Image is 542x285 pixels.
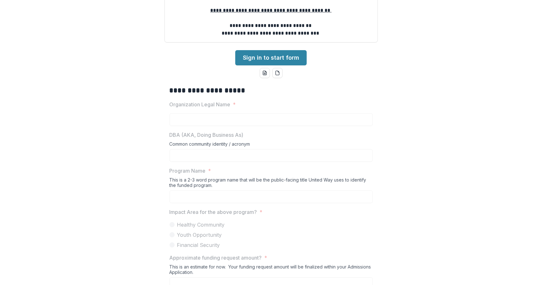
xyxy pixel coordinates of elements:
[170,141,373,149] div: Common community identity / acronym
[170,131,244,139] p: DBA (AKA, Doing Business As)
[177,241,220,249] span: Financial Security
[235,50,307,65] a: Sign in to start form
[272,68,283,78] button: pdf-download
[177,221,225,229] span: Healthy Community
[170,254,262,262] p: Approximate funding request amount?
[260,68,270,78] button: word-download
[177,231,222,239] span: Youth Opportunity
[170,177,373,190] div: This is a 2-3 word program name that will be the public-facing title United Way uses to identify ...
[170,167,206,175] p: Program Name
[170,101,231,108] p: Organization Legal Name
[170,264,373,277] div: This is an estimate for now. Your funding request amount will be finalized within your Admissions...
[170,208,257,216] p: Impact Area for the above program?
